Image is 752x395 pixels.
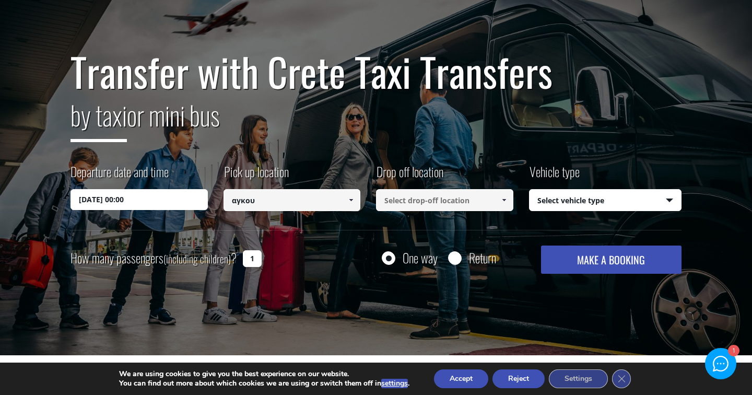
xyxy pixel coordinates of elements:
[224,162,289,189] label: Pick up location
[70,94,681,150] h2: or mini bus
[612,369,631,388] button: Close GDPR Cookie Banner
[376,162,443,189] label: Drop off location
[469,251,496,264] label: Return
[224,189,361,211] input: Select pickup location
[403,251,438,264] label: One way
[381,379,408,388] button: settings
[119,379,409,388] p: You can find out more about which cookies we are using or switch them off in .
[163,251,231,266] small: (including children)
[70,246,237,271] label: How many passengers ?
[119,369,409,379] p: We are using cookies to give you the best experience on our website.
[495,189,512,211] a: Show All Items
[70,162,169,189] label: Departure date and time
[492,369,545,388] button: Reject
[530,190,681,212] span: Select vehicle type
[70,50,681,94] h1: Transfer with Crete Taxi Transfers
[376,189,513,211] input: Select drop-off location
[727,345,738,356] div: 1
[434,369,488,388] button: Accept
[343,189,360,211] a: Show All Items
[541,246,681,274] button: MAKE A BOOKING
[529,162,580,189] label: Vehicle type
[70,95,127,142] span: by taxi
[549,369,608,388] button: Settings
